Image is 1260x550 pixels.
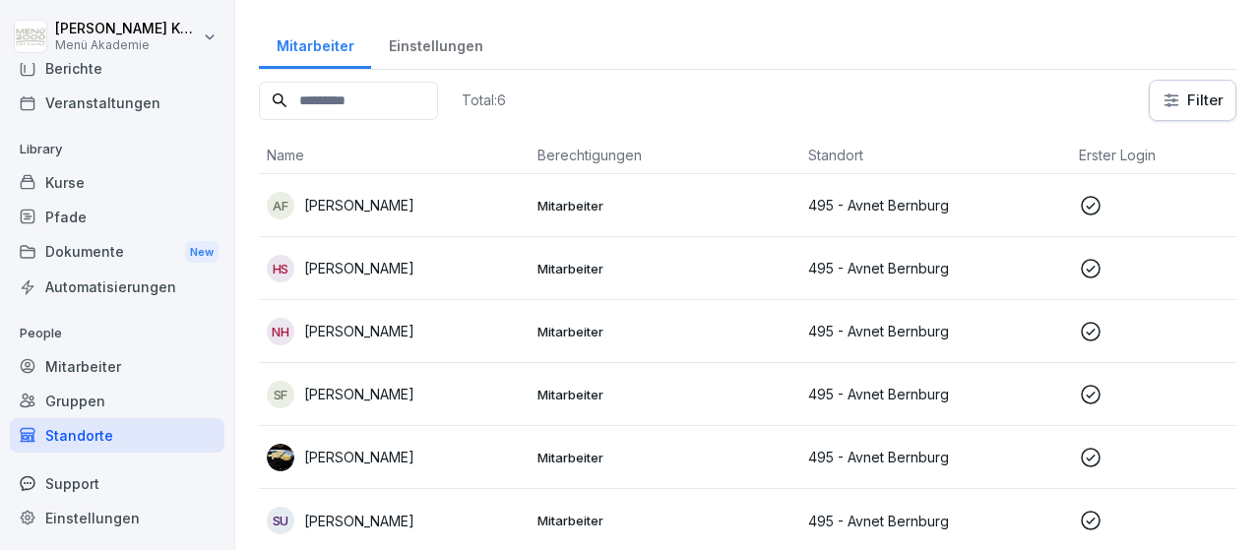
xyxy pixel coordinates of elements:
a: Gruppen [10,384,224,418]
button: Filter [1150,81,1235,120]
p: Mitarbeiter [537,197,792,214]
a: Veranstaltungen [10,86,224,120]
p: [PERSON_NAME] [304,321,414,341]
div: SU [267,507,294,534]
p: [PERSON_NAME] [304,384,414,404]
div: NH [267,318,294,345]
p: 495 - Avnet Bernburg [808,511,1063,531]
p: Mitarbeiter [537,386,792,403]
p: Total: 6 [462,91,506,109]
a: Mitarbeiter [10,349,224,384]
p: 495 - Avnet Bernburg [808,321,1063,341]
p: Mitarbeiter [537,449,792,466]
div: AF [267,192,294,219]
p: 495 - Avnet Bernburg [808,195,1063,215]
p: Mitarbeiter [537,323,792,340]
div: New [185,241,219,264]
p: [PERSON_NAME] Knopf [55,21,199,37]
a: Pfade [10,200,224,234]
a: DokumenteNew [10,234,224,271]
p: Library [10,134,224,165]
a: Standorte [10,418,224,453]
p: [PERSON_NAME] [304,258,414,278]
p: Mitarbeiter [537,260,792,277]
p: 495 - Avnet Bernburg [808,447,1063,467]
a: Kurse [10,165,224,200]
div: SF [267,381,294,408]
p: [PERSON_NAME] [304,195,414,215]
p: 495 - Avnet Bernburg [808,384,1063,404]
img: wwvw6p51j0hspjxtk4xras49.png [267,444,294,471]
a: Berichte [10,51,224,86]
a: Einstellungen [10,501,224,535]
p: 495 - Avnet Bernburg [808,258,1063,278]
p: [PERSON_NAME] [304,447,414,467]
th: Standort [800,137,1071,174]
p: People [10,318,224,349]
div: Dokumente [10,234,224,271]
a: Automatisierungen [10,270,224,304]
div: HS [267,255,294,282]
th: Name [259,137,530,174]
div: Filter [1162,91,1224,110]
p: [PERSON_NAME] [304,511,414,531]
a: Einstellungen [371,19,500,69]
th: Berechtigungen [530,137,800,174]
div: Support [10,466,224,501]
a: Mitarbeiter [259,19,371,69]
p: Mitarbeiter [537,512,792,529]
p: Menü Akademie [55,38,199,52]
